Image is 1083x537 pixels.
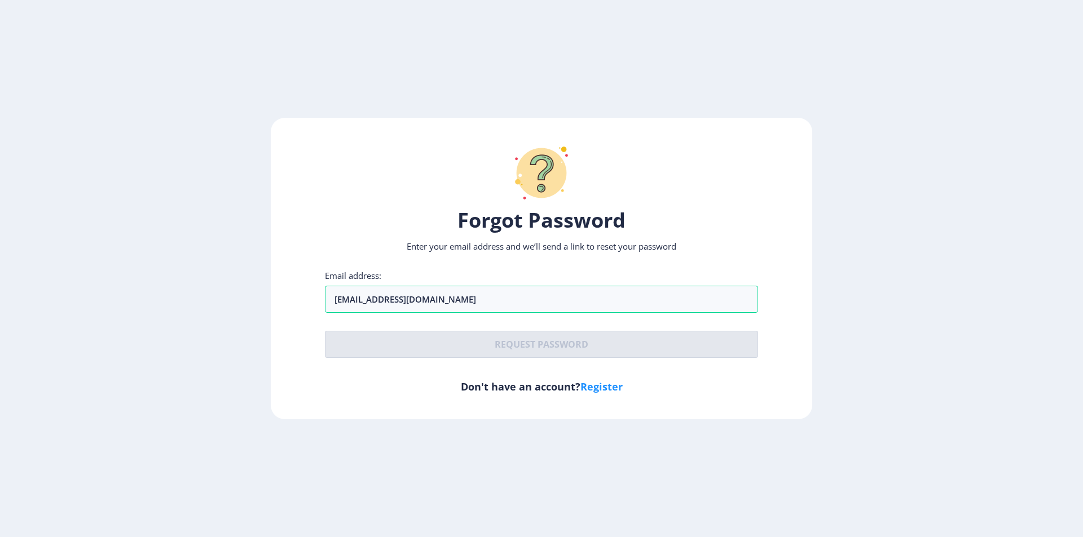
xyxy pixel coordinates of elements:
h1: Forgot Password [325,207,758,234]
label: Email address: [325,270,381,281]
button: Request password [325,331,758,358]
input: Email address [325,286,758,313]
a: Register [580,380,623,393]
img: question-mark [508,139,575,207]
p: Enter your email address and we’ll send a link to reset your password [325,241,758,252]
h6: Don't have an account? [325,380,758,393]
